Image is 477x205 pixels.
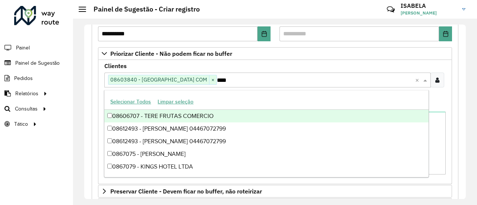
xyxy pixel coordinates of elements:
span: Tático [14,120,28,128]
h2: Painel de Sugestão - Criar registro [86,5,200,13]
div: 08606707 - TERE FRUTAS COMERCIO [104,110,428,122]
button: Choose Date [258,26,271,41]
small: Clientes que não podem ficar no Buffer – Máximo 50 PDVS [104,89,240,96]
span: Painel [16,44,30,52]
a: Priorizar Cliente - Não podem ficar no buffer [98,47,452,60]
span: Preservar Cliente - Devem ficar no buffer, não roteirizar [110,188,262,194]
button: Selecionar Todos [107,96,154,108]
a: Preservar Cliente - Devem ficar no buffer, não roteirizar [98,185,452,198]
div: Priorizar Cliente - Não podem ficar no buffer [98,60,452,184]
span: Relatórios [15,90,38,97]
span: 08603840 - [GEOGRAPHIC_DATA] COM [108,75,209,84]
div: 0867079 - KINGS HOTEL LTDA [104,160,428,173]
span: [PERSON_NAME] [401,10,457,16]
div: 0867075 - [PERSON_NAME] [104,148,428,160]
span: Priorizar Cliente - Não podem ficar no buffer [110,51,232,57]
ng-dropdown-panel: Options list [104,90,429,177]
span: Painel de Sugestão [15,59,60,67]
span: × [209,76,217,84]
h3: ISABELA [401,2,457,9]
span: Pedidos [14,74,33,82]
button: Choose Date [439,26,452,41]
button: Limpar seleção [154,96,197,108]
label: Clientes [104,61,127,70]
span: Consultas [15,105,38,113]
span: Clear all [415,76,421,84]
a: Contato Rápido [383,1,399,17]
div: 08612493 - [PERSON_NAME] 04467072799 [104,122,428,135]
div: 08612493 - [PERSON_NAME] 04467072799 [104,135,428,148]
